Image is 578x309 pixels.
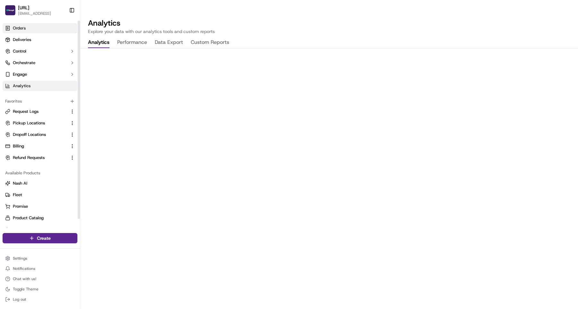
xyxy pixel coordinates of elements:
img: Froogal.ai [5,5,15,15]
span: Control [13,48,26,54]
button: Orchestrate [3,58,77,68]
button: [EMAIL_ADDRESS] [18,11,51,16]
span: Billing [13,143,24,149]
button: [URL] [18,4,29,11]
button: Performance [117,37,147,48]
span: Deliveries [13,37,31,43]
span: Pickup Locations [13,120,45,126]
span: Knowledge Base [13,93,49,99]
a: 💻API Documentation [52,90,106,102]
span: Toggle Theme [13,287,39,292]
a: Orders [3,23,77,33]
button: Chat with us! [3,274,77,283]
button: Settings [3,254,77,263]
span: Fleet [13,192,22,198]
button: Froogal.ai[URL][EMAIL_ADDRESS] [3,3,66,18]
a: Refund Requests [5,155,67,161]
button: Custom Reports [191,37,229,48]
a: Returns [5,227,75,232]
a: Nash AI [5,180,75,186]
span: Orders [13,25,26,31]
span: Product Catalog [13,215,44,221]
a: 📗Knowledge Base [4,90,52,102]
button: Fleet [3,190,77,200]
span: Settings [13,256,27,261]
button: Control [3,46,77,56]
div: Favorites [3,96,77,106]
span: Refund Requests [13,155,45,161]
a: Powered byPylon [45,108,78,113]
span: Log out [13,297,26,302]
a: Dropoff Locations [5,132,67,138]
button: Request Logs [3,106,77,117]
span: Nash AI [13,180,27,186]
span: Promise [13,204,28,209]
a: Fleet [5,192,75,198]
a: Pickup Locations [5,120,67,126]
a: Deliveries [3,35,77,45]
div: 💻 [54,94,59,99]
button: Notifications [3,264,77,273]
button: Toggle Theme [3,285,77,294]
div: 📗 [6,94,12,99]
button: Refund Requests [3,153,77,163]
button: Billing [3,141,77,151]
button: Start new chat [109,63,117,71]
span: Analytics [13,83,31,89]
a: Request Logs [5,109,67,114]
button: Analytics [88,37,109,48]
button: Data Export [155,37,183,48]
button: Promise [3,201,77,212]
a: Billing [5,143,67,149]
button: Product Catalog [3,213,77,223]
button: Log out [3,295,77,304]
span: Returns [13,227,27,232]
div: Available Products [3,168,77,178]
span: Orchestrate [13,60,35,66]
span: Notifications [13,266,35,271]
h2: Analytics [88,18,570,28]
button: Create [3,233,77,243]
a: Promise [5,204,75,209]
a: Product Catalog [5,215,75,221]
span: Engage [13,71,27,77]
span: API Documentation [61,93,103,99]
a: Analytics [3,81,77,91]
button: Dropoff Locations [3,129,77,140]
span: Chat with us! [13,276,36,281]
button: Pickup Locations [3,118,77,128]
span: Dropoff Locations [13,132,46,138]
p: Explore your data with our analytics tools and custom reports [88,28,570,35]
span: Create [37,235,51,241]
button: Returns [3,224,77,235]
span: Request Logs [13,109,39,114]
button: Engage [3,69,77,79]
button: Nash AI [3,178,77,188]
span: Pylon [64,109,78,113]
